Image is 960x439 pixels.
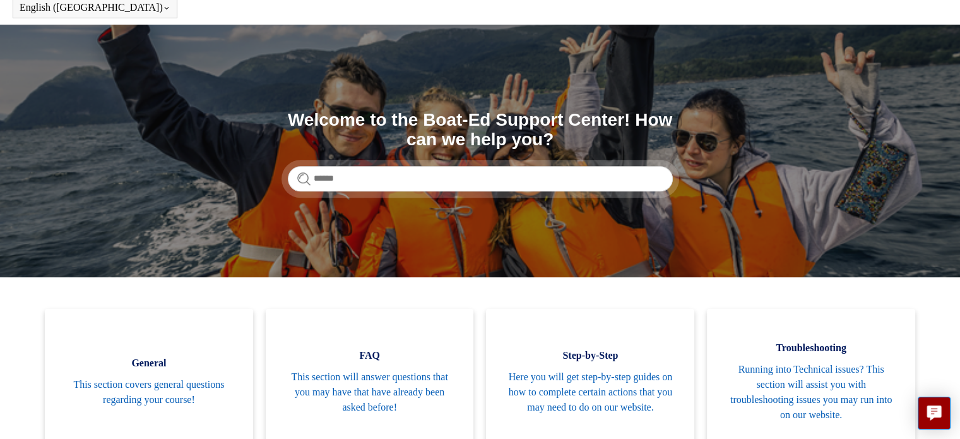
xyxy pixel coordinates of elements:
span: Step-by-Step [505,348,675,363]
button: Live chat [918,397,951,430]
span: General [64,356,234,371]
span: Troubleshooting [726,340,896,356]
button: English ([GEOGRAPHIC_DATA]) [20,2,170,13]
span: This section will answer questions that you may have that have already been asked before! [285,370,455,415]
span: This section covers general questions regarding your course! [64,377,234,407]
span: Running into Technical issues? This section will assist you with troubleshooting issues you may r... [726,362,896,423]
span: Here you will get step-by-step guides on how to complete certain actions that you may need to do ... [505,370,675,415]
h1: Welcome to the Boat-Ed Support Center! How can we help you? [288,111,673,150]
input: Search [288,166,673,191]
span: FAQ [285,348,455,363]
